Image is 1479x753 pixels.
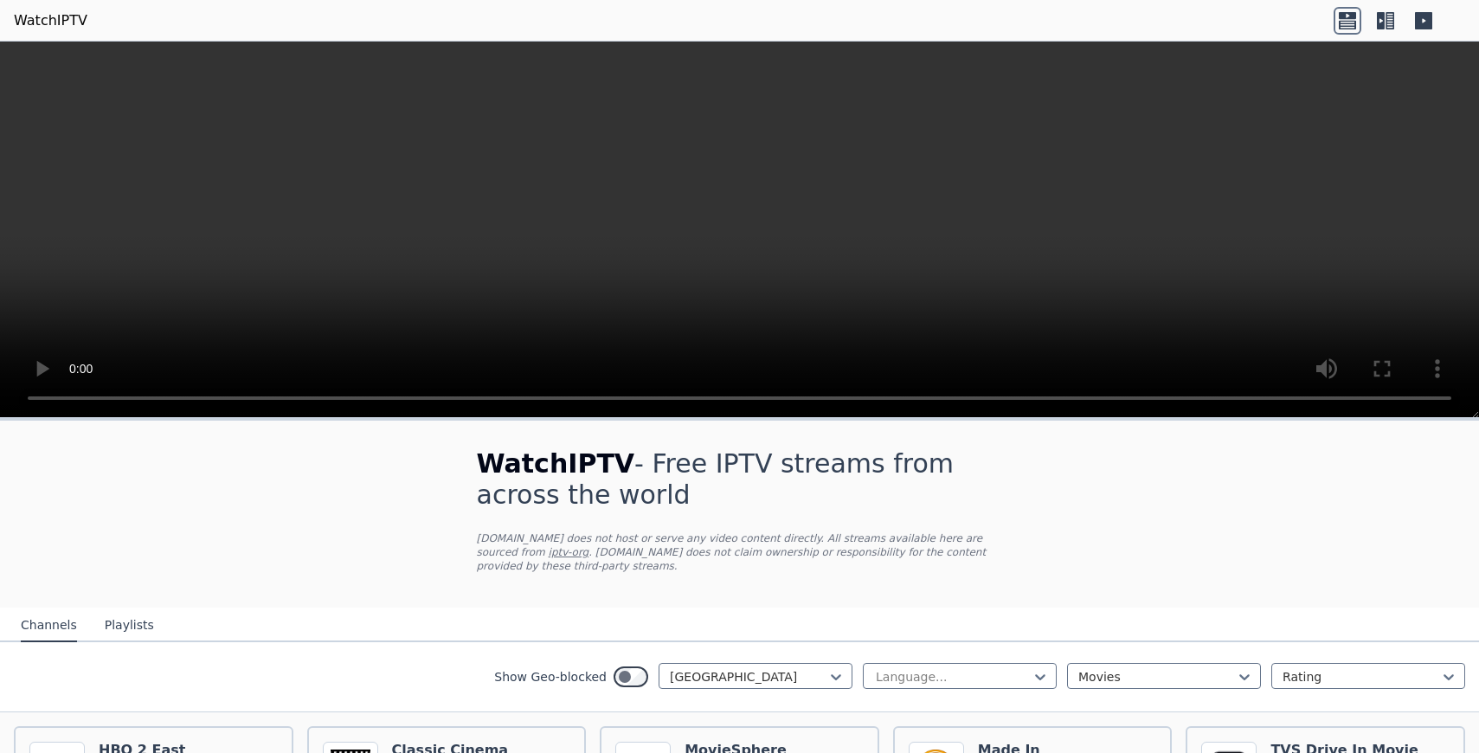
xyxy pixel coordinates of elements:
[477,448,1003,511] h1: - Free IPTV streams from across the world
[477,448,635,479] span: WatchIPTV
[549,546,589,558] a: iptv-org
[105,609,154,642] button: Playlists
[494,668,607,685] label: Show Geo-blocked
[21,609,77,642] button: Channels
[477,531,1003,573] p: [DOMAIN_NAME] does not host or serve any video content directly. All streams available here are s...
[14,10,87,31] a: WatchIPTV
